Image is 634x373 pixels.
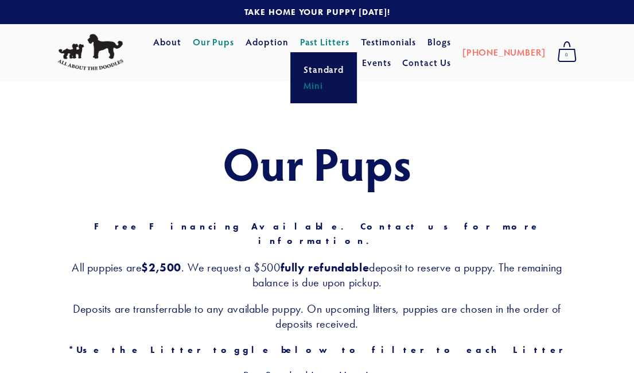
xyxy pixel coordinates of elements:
strong: *Use the Litter toggle below to filter to each Litter [68,344,566,355]
a: Testimonials [361,32,417,52]
a: 0 items in cart [551,38,582,67]
a: Events [362,52,391,73]
h1: Our Pups [57,138,577,188]
a: Contact Us [402,52,451,73]
h3: Deposits are transferrable to any available puppy. On upcoming litters, puppies are chosen in the... [57,301,577,331]
a: Mini [300,77,347,94]
a: Adoption [246,32,289,52]
a: Past Litters [300,36,349,48]
a: [PHONE_NUMBER] [462,42,546,63]
a: Our Pups [193,32,235,52]
strong: fully refundable [280,261,369,274]
a: Blogs [427,32,451,52]
strong: Free Financing Available. Contact us for more information. [94,221,550,247]
img: All About The Doodles [57,34,123,71]
span: 0 [557,48,577,63]
a: About [153,32,181,52]
a: Standard [300,61,347,77]
strong: $2,500 [141,261,181,274]
h3: All puppies are . We request a $500 deposit to reserve a puppy. The remaining balance is due upon... [57,260,577,290]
